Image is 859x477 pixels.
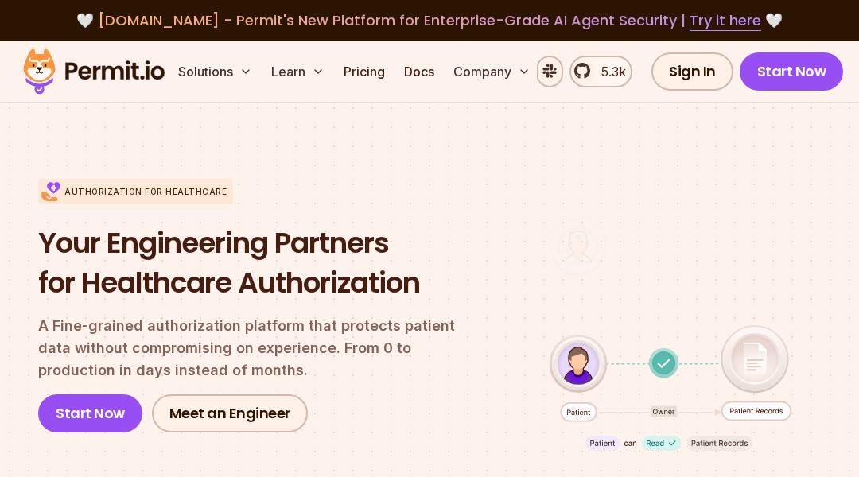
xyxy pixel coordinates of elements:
[592,62,626,81] span: 5.3k
[337,56,391,87] a: Pricing
[740,52,844,91] a: Start Now
[38,223,461,302] h1: Your Engineering Partners for Healthcare Authorization
[651,52,733,91] a: Sign In
[447,56,537,87] button: Company
[16,45,172,99] img: Permit logo
[64,186,227,198] p: Authorization for Healthcare
[152,394,308,432] a: Meet an Engineer
[98,10,761,30] span: [DOMAIN_NAME] - Permit's New Platform for Enterprise-Grade AI Agent Security |
[265,56,331,87] button: Learn
[38,394,142,432] a: Start Now
[690,10,761,31] a: Try it here
[398,56,441,87] a: Docs
[569,56,632,87] a: 5.3k
[38,10,821,32] div: 🤍 🤍
[38,315,461,382] p: A Fine-grained authorization platform that protects patient data without compromising on experien...
[172,56,258,87] button: Solutions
